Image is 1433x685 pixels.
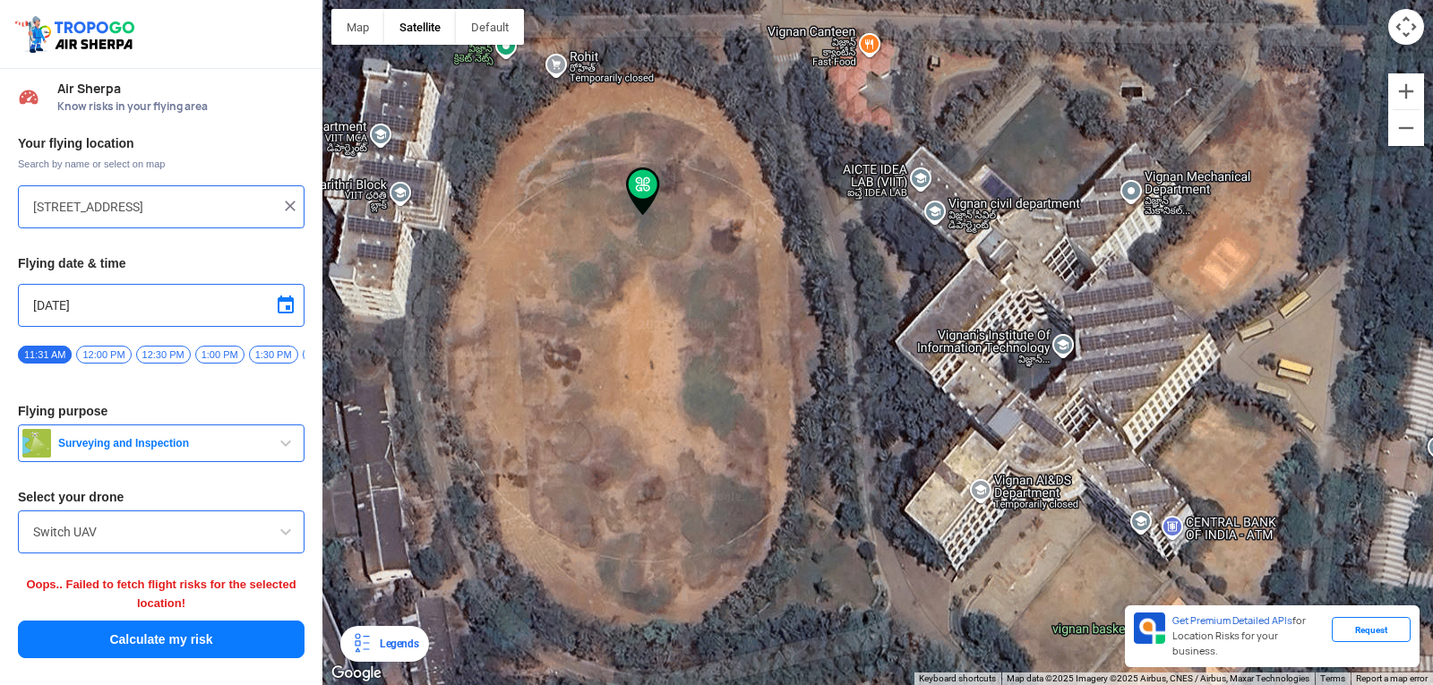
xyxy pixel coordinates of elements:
[18,424,305,462] button: Surveying and Inspection
[249,346,298,364] span: 1:30 PM
[13,13,141,55] img: ic_tgdronemaps.svg
[136,346,191,364] span: 12:30 PM
[1165,612,1332,660] div: for Location Risks for your business.
[1172,614,1292,627] span: Get Premium Detailed APIs
[303,346,352,364] span: 2:00 PM
[1388,9,1424,45] button: Map camera controls
[26,578,296,610] span: Oops.. Failed to fetch flight risks for the selected location!
[51,436,275,450] span: Surveying and Inspection
[373,633,418,655] div: Legends
[1356,673,1428,683] a: Report a map error
[22,429,51,458] img: survey.png
[57,99,305,114] span: Know risks in your flying area
[33,521,289,543] input: Search by name or Brand
[1007,673,1309,683] span: Map data ©2025 Imagery ©2025 Airbus, CNES / Airbus, Maxar Technologies
[919,672,996,685] button: Keyboard shortcuts
[33,196,276,218] input: Search your flying location
[1332,617,1411,642] div: Request
[1320,673,1345,683] a: Terms
[18,257,305,270] h3: Flying date & time
[1388,73,1424,109] button: Zoom in
[327,662,386,685] a: Open this area in Google Maps (opens a new window)
[1134,612,1165,644] img: Premium APIs
[18,346,72,364] span: 11:31 AM
[76,346,131,364] span: 12:00 PM
[351,633,373,655] img: Legends
[18,137,305,150] h3: Your flying location
[195,346,245,364] span: 1:00 PM
[18,621,305,658] button: Calculate my risk
[384,9,456,45] button: Show satellite imagery
[18,86,39,107] img: Risk Scores
[18,405,305,417] h3: Flying purpose
[18,491,305,503] h3: Select your drone
[327,662,386,685] img: Google
[33,295,289,316] input: Select Date
[281,197,299,215] img: ic_close.png
[18,157,305,171] span: Search by name or select on map
[331,9,384,45] button: Show street map
[1388,110,1424,146] button: Zoom out
[57,81,305,96] span: Air Sherpa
